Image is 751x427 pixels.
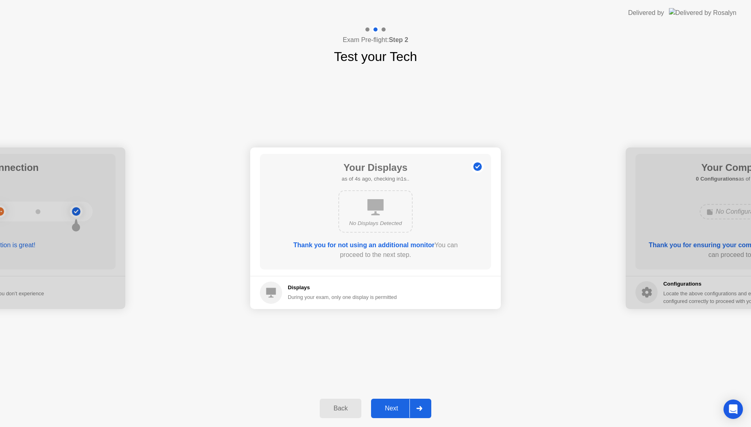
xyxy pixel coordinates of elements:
[334,47,417,66] h1: Test your Tech
[283,240,468,260] div: You can proceed to the next step.
[371,399,431,418] button: Next
[628,8,664,18] div: Delivered by
[342,175,409,183] h5: as of 4s ago, checking in1s..
[322,405,359,412] div: Back
[724,400,743,419] div: Open Intercom Messenger
[389,36,408,43] b: Step 2
[288,284,397,292] h5: Displays
[373,405,409,412] div: Next
[320,399,361,418] button: Back
[293,242,435,248] b: Thank you for not using an additional monitor
[342,160,409,175] h1: Your Displays
[669,8,736,17] img: Delivered by Rosalyn
[346,219,405,227] div: No Displays Detected
[343,35,408,45] h4: Exam Pre-flight:
[288,293,397,301] div: During your exam, only one display is permitted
